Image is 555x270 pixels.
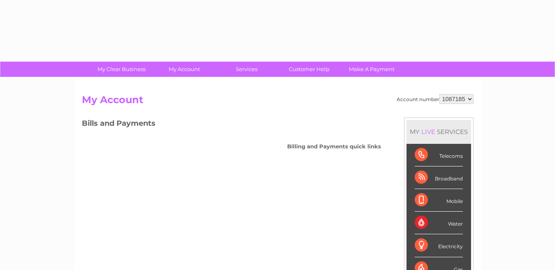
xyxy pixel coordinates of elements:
div: Broadband [415,166,463,189]
div: LIVE [420,128,437,136]
div: Water [415,212,463,234]
h2: My Account [82,94,474,110]
h3: Bills and Payments [82,118,381,132]
div: Telecoms [415,144,463,166]
div: Account number [397,94,474,104]
div: Mobile [415,189,463,212]
a: Customer Help [275,62,343,77]
a: Make A Payment [338,62,406,77]
a: My Account [150,62,218,77]
h4: Billing and Payments quick links [287,143,381,150]
div: Electricity [415,234,463,257]
a: Services [213,62,281,77]
a: My Clear Business [88,62,156,77]
div: MY SERVICES [406,120,471,143]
